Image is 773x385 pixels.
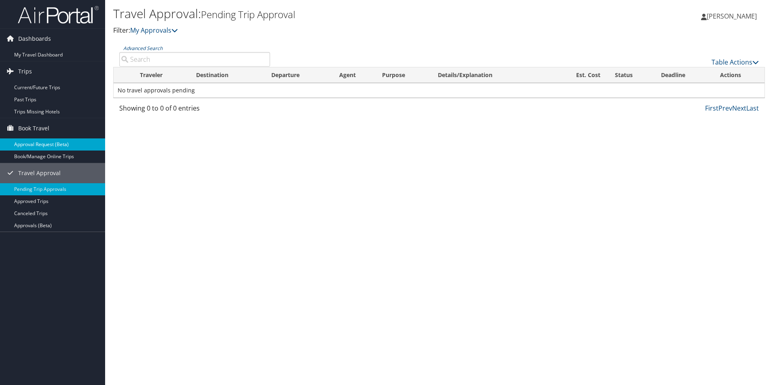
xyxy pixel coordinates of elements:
[18,61,32,82] span: Trips
[18,163,61,183] span: Travel Approval
[123,45,163,52] a: Advanced Search
[133,67,189,83] th: Traveler: activate to sort column ascending
[431,67,551,83] th: Details/Explanation
[119,103,270,117] div: Showing 0 to 0 of 0 entries
[654,67,713,83] th: Deadline: activate to sort column descending
[119,52,270,67] input: Advanced Search
[113,5,548,22] h1: Travel Approval:
[732,104,746,113] a: Next
[701,4,765,28] a: [PERSON_NAME]
[18,29,51,49] span: Dashboards
[113,25,548,36] p: Filter:
[718,104,732,113] a: Prev
[705,104,718,113] a: First
[130,26,178,35] a: My Approvals
[551,67,608,83] th: Est. Cost: activate to sort column ascending
[608,67,653,83] th: Status: activate to sort column ascending
[712,58,759,67] a: Table Actions
[201,8,295,21] small: Pending Trip Approval
[332,67,375,83] th: Agent
[18,5,99,24] img: airportal-logo.png
[375,67,431,83] th: Purpose
[264,67,332,83] th: Departure: activate to sort column ascending
[18,118,49,138] span: Book Travel
[746,104,759,113] a: Last
[713,67,765,83] th: Actions
[707,12,757,21] span: [PERSON_NAME]
[114,83,765,98] td: No travel approvals pending
[189,67,264,83] th: Destination: activate to sort column ascending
